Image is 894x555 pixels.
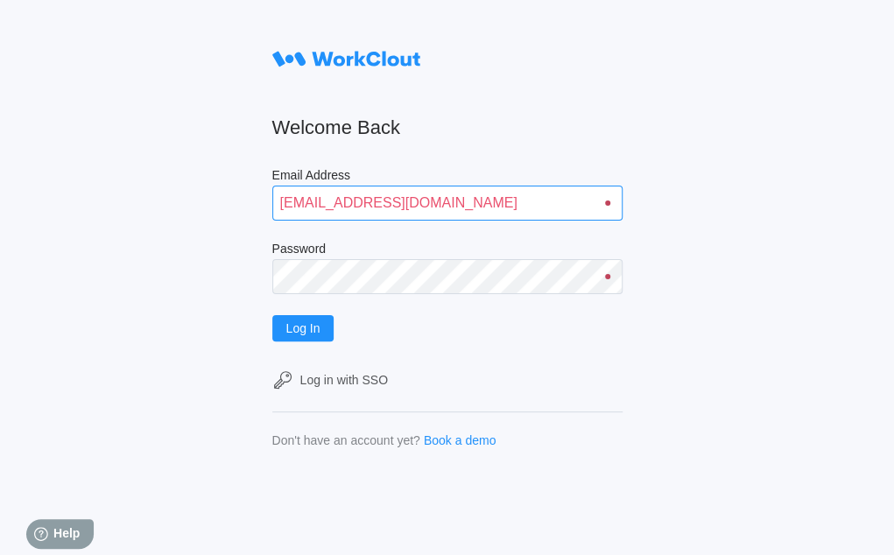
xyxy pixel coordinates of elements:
[272,433,420,447] div: Don't have an account yet?
[272,168,623,186] label: Email Address
[272,369,623,390] a: Log in with SSO
[272,242,623,259] label: Password
[272,315,334,341] button: Log In
[300,373,388,387] div: Log in with SSO
[272,116,623,140] h2: Welcome Back
[286,322,320,334] span: Log In
[424,433,496,447] a: Book a demo
[272,186,623,221] input: Enter your email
